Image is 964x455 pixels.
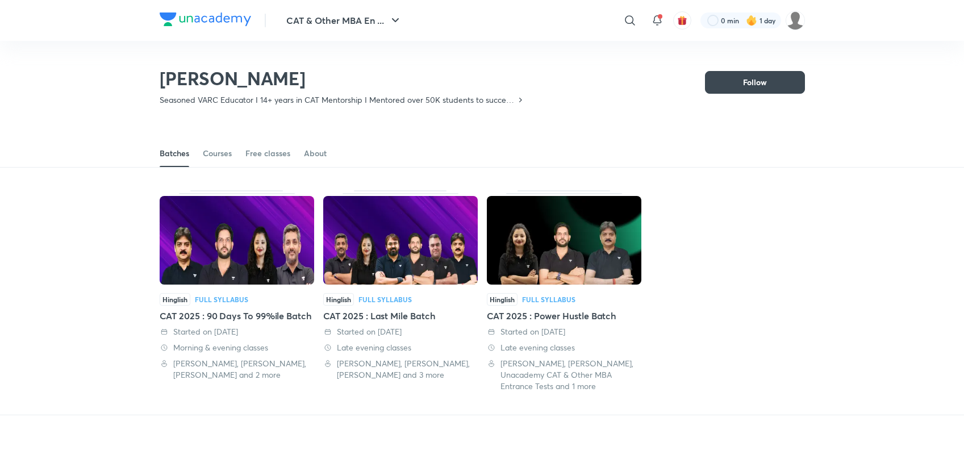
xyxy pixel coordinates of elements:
[160,196,314,285] img: Thumbnail
[746,15,757,26] img: streak
[487,293,518,306] span: Hinglish
[160,326,314,337] div: Started on 31 Aug 2025
[323,196,478,285] img: Thumbnail
[279,9,409,32] button: CAT & Other MBA En ...
[323,309,478,323] div: CAT 2025 : Last Mile Batch
[160,12,251,29] a: Company Logo
[160,342,314,353] div: Morning & evening classes
[245,148,290,159] div: Free classes
[323,342,478,353] div: Late evening classes
[160,148,189,159] div: Batches
[160,12,251,26] img: Company Logo
[487,342,641,353] div: Late evening classes
[522,296,575,303] div: Full Syllabus
[203,140,232,167] a: Courses
[673,11,691,30] button: avatar
[786,11,805,30] img: Coolm
[304,140,327,167] a: About
[323,190,478,392] div: CAT 2025 : Last Mile Batch
[160,190,314,392] div: CAT 2025 : 90 Days To 99%ile Batch
[323,358,478,381] div: Lokesh Agarwal, Ravi Kumar, Ronakkumar Shah and 3 more
[203,148,232,159] div: Courses
[160,140,189,167] a: Batches
[677,15,687,26] img: avatar
[487,309,641,323] div: CAT 2025 : Power Hustle Batch
[323,326,478,337] div: Started on 4 Aug 2025
[160,94,516,106] p: Seasoned VARC Educator I 14+ years in CAT Mentorship I Mentored over 50K students to success I Ex...
[160,358,314,381] div: Lokesh Agarwal, Ravi Kumar, Saral Nashier and 2 more
[487,358,641,392] div: Lokesh Agarwal, Ravi Kumar, Unacademy CAT & Other MBA Entrance Tests and 1 more
[487,196,641,285] img: Thumbnail
[245,140,290,167] a: Free classes
[195,296,248,303] div: Full Syllabus
[743,77,767,88] span: Follow
[304,148,327,159] div: About
[487,190,641,392] div: CAT 2025 : Power Hustle Batch
[160,293,190,306] span: Hinglish
[160,309,314,323] div: CAT 2025 : 90 Days To 99%ile Batch
[705,71,805,94] button: Follow
[160,67,525,90] h2: [PERSON_NAME]
[487,326,641,337] div: Started on 8 Jul 2025
[323,293,354,306] span: Hinglish
[358,296,412,303] div: Full Syllabus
